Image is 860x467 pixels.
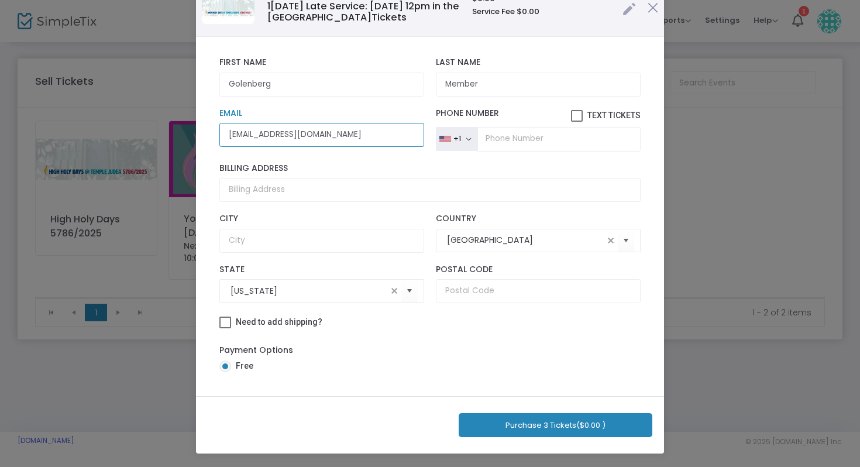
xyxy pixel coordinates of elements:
[436,127,477,152] button: +1
[436,57,641,68] label: Last Name
[219,178,641,202] input: Billing Address
[447,234,604,246] input: Select Country
[219,265,424,275] label: State
[371,11,407,24] span: Tickets
[618,228,634,252] button: Select
[219,344,293,356] label: Payment Options
[436,214,641,224] label: Country
[648,2,658,13] img: cross.png
[436,279,641,303] input: Postal Code
[219,108,424,119] label: Email
[453,134,461,143] div: +1
[387,284,401,298] span: clear
[219,57,424,68] label: First Name
[436,108,641,122] label: Phone Number
[219,214,424,224] label: City
[231,360,253,372] span: Free
[436,265,641,275] label: Postal Code
[436,73,641,97] input: Last Name
[219,163,641,174] label: Billing Address
[219,229,424,253] input: City
[231,285,387,297] input: Select State
[219,73,424,97] input: First Name
[236,317,322,327] span: Need to add shipping?
[477,127,641,152] input: Phone Number
[472,7,611,16] h6: Service Fee $0.00
[587,111,641,120] span: Text Tickets
[401,279,418,303] button: Select
[459,413,652,437] button: Purchase 3 Tickets($0.00 )
[219,123,424,147] input: Email
[604,233,618,248] span: clear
